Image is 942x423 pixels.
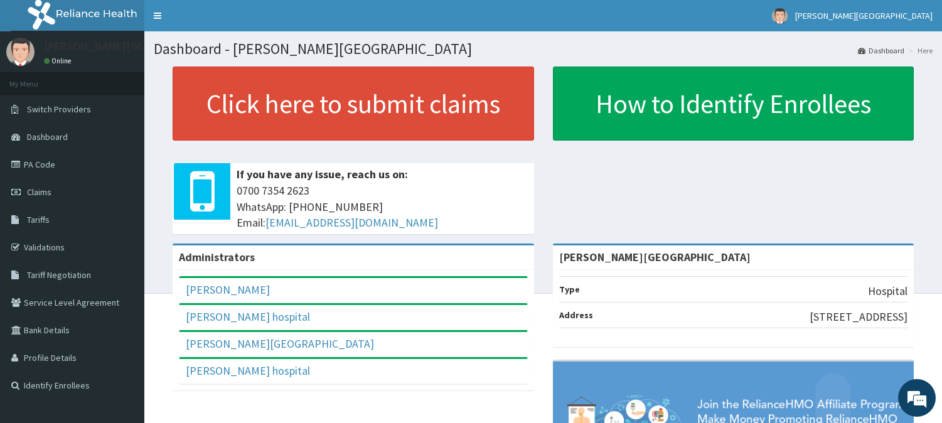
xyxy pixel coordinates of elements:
[173,67,534,141] a: Click here to submit claims
[906,45,933,56] li: Here
[559,250,751,264] strong: [PERSON_NAME][GEOGRAPHIC_DATA]
[858,45,904,56] a: Dashboard
[179,250,255,264] b: Administrators
[186,282,270,297] a: [PERSON_NAME]
[237,167,408,181] b: If you have any issue, reach us on:
[27,214,50,225] span: Tariffs
[553,67,914,141] a: How to Identify Enrollees
[810,309,907,325] p: [STREET_ADDRESS]
[27,131,68,142] span: Dashboard
[27,104,91,115] span: Switch Providers
[27,186,51,198] span: Claims
[237,183,528,231] span: 0700 7354 2623 WhatsApp: [PHONE_NUMBER] Email:
[795,10,933,21] span: [PERSON_NAME][GEOGRAPHIC_DATA]
[154,41,933,57] h1: Dashboard - [PERSON_NAME][GEOGRAPHIC_DATA]
[265,215,438,230] a: [EMAIL_ADDRESS][DOMAIN_NAME]
[559,309,593,321] b: Address
[868,283,907,299] p: Hospital
[6,38,35,66] img: User Image
[44,41,230,52] p: [PERSON_NAME][GEOGRAPHIC_DATA]
[186,309,310,324] a: [PERSON_NAME] hospital
[559,284,580,295] b: Type
[186,336,374,351] a: [PERSON_NAME][GEOGRAPHIC_DATA]
[44,56,74,65] a: Online
[27,269,91,281] span: Tariff Negotiation
[772,8,788,24] img: User Image
[186,363,310,378] a: [PERSON_NAME] hospital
